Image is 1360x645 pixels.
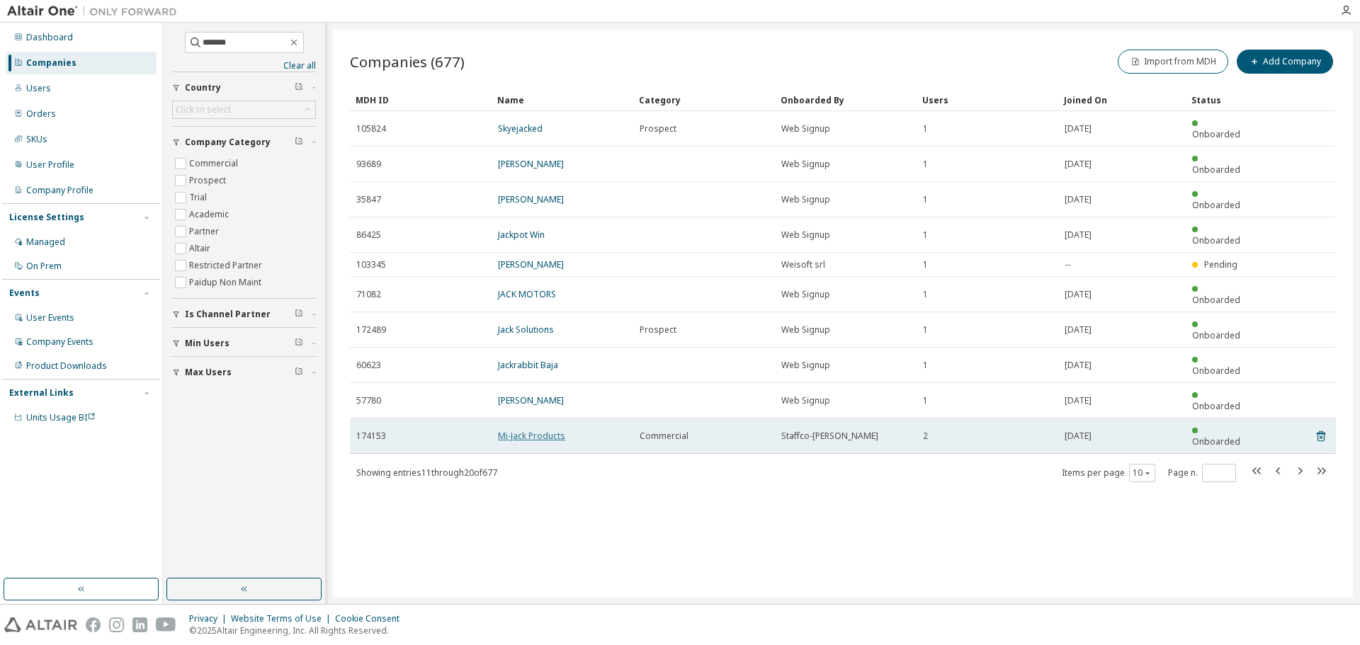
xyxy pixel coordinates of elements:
span: 103345 [356,259,386,270]
span: 2 [923,430,928,442]
span: Clear filter [295,137,303,148]
div: SKUs [26,134,47,145]
div: Companies [26,57,76,69]
img: altair_logo.svg [4,617,77,632]
button: Min Users [172,328,316,359]
span: Page n. [1168,464,1236,482]
div: MDH ID [356,89,486,111]
button: 10 [1133,467,1152,479]
span: [DATE] [1065,229,1092,241]
span: Showing entries 11 through 20 of 677 [356,467,497,479]
label: Paidup Non Maint [189,274,264,291]
span: Web Signup [781,324,830,336]
a: [PERSON_NAME] [498,193,564,205]
span: Onboarded [1192,128,1240,140]
div: Product Downloads [26,360,107,372]
span: Country [185,82,221,93]
span: Onboarded [1192,365,1240,377]
span: Onboarded [1192,234,1240,246]
span: Web Signup [781,360,830,371]
span: Min Users [185,338,229,349]
span: [DATE] [1065,324,1092,336]
button: Company Category [172,127,316,158]
label: Altair [189,240,213,257]
a: Mi-Jack Products [498,430,565,442]
span: Web Signup [781,159,830,170]
span: 1 [923,360,928,371]
div: License Settings [9,212,84,223]
a: [PERSON_NAME] [498,394,564,406]
span: Items per page [1062,464,1155,482]
span: 57780 [356,395,381,406]
span: [DATE] [1065,395,1092,406]
div: User Profile [26,159,74,171]
label: Partner [189,223,222,240]
span: Units Usage BI [26,411,96,423]
div: Events [9,287,40,299]
div: Website Terms of Use [231,613,335,624]
span: 93689 [356,159,381,170]
span: Onboarded [1192,435,1240,447]
a: [PERSON_NAME] [498,258,564,270]
span: Onboarded [1192,400,1240,412]
span: Clear filter [295,367,303,378]
span: [DATE] [1065,194,1092,205]
span: Web Signup [781,194,830,205]
span: [DATE] [1065,289,1092,300]
span: [DATE] [1065,360,1092,371]
span: Max Users [185,367,232,378]
span: Company Category [185,137,271,148]
label: Prospect [189,172,229,189]
label: Commercial [189,155,241,172]
span: -- [1065,259,1070,270]
span: 35847 [356,194,381,205]
span: Companies (677) [350,52,465,72]
span: 86425 [356,229,381,241]
div: Managed [26,236,65,248]
span: [DATE] [1065,123,1092,135]
span: Pending [1204,258,1237,270]
a: [PERSON_NAME] [498,158,564,170]
span: Staffco-[PERSON_NAME] [781,430,878,442]
img: youtube.svg [156,617,176,632]
img: instagram.svg [109,617,124,632]
a: Jackpot Win [498,229,545,241]
img: Altair One [7,4,184,18]
span: 1 [923,289,928,300]
span: Web Signup [781,229,830,241]
div: Status [1191,89,1251,111]
span: 1 [923,229,928,241]
span: 1 [923,194,928,205]
div: User Events [26,312,74,324]
a: Jack Solutions [498,324,554,336]
button: Is Channel Partner [172,299,316,330]
span: Onboarded [1192,329,1240,341]
div: Cookie Consent [335,613,408,624]
div: Privacy [189,613,231,624]
span: Onboarded [1192,294,1240,306]
span: 60623 [356,360,381,371]
p: © 2025 Altair Engineering, Inc. All Rights Reserved. [189,624,408,637]
span: 1 [923,123,928,135]
div: Onboarded By [781,89,911,111]
span: 1 [923,324,928,336]
div: Click to select [173,101,315,118]
div: Dashboard [26,32,73,43]
a: Jackrabbit Baja [498,359,558,371]
a: Skyejacked [498,122,543,135]
button: Max Users [172,357,316,388]
span: 1 [923,395,928,406]
div: Joined On [1064,89,1180,111]
img: facebook.svg [86,617,101,632]
div: Company Profile [26,185,93,196]
button: Add Company [1237,50,1333,74]
div: Category [639,89,769,111]
span: Onboarded [1192,199,1240,211]
span: Commercial [640,430,688,442]
label: Trial [189,189,210,206]
span: Clear filter [295,82,303,93]
span: Clear filter [295,309,303,320]
button: Country [172,72,316,103]
div: Click to select [176,104,231,115]
img: linkedin.svg [132,617,147,632]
